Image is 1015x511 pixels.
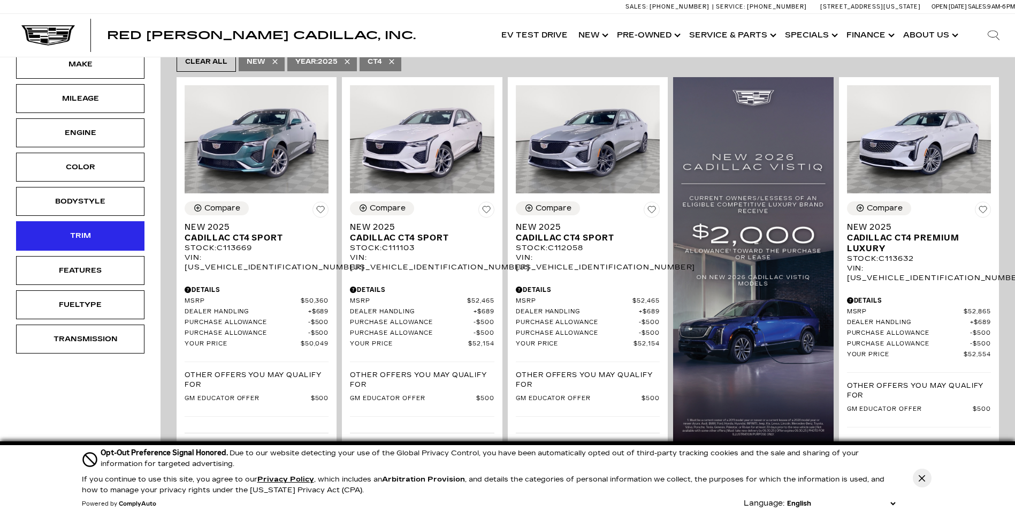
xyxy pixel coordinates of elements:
[107,29,416,42] span: Red [PERSON_NAME] Cadillac, Inc.
[516,308,660,316] a: Dealer Handling $689
[350,253,494,272] div: VIN: [US_VEHICLE_IDENTIFICATION_NUMBER]
[350,232,486,243] span: Cadillac CT4 Sport
[847,296,991,305] div: Pricing Details - New 2025 Cadillac CT4 Premium Luxury
[350,329,474,337] span: Purchase Allowance
[54,265,107,276] div: Features
[185,319,329,327] a: Purchase Allowance $500
[913,469,932,487] button: Close Button
[847,351,991,359] a: Your Price $52,554
[185,340,301,348] span: Your Price
[516,201,580,215] button: Compare Vehicle
[516,285,660,295] div: Pricing Details - New 2025 Cadillac CT4 Sport
[350,222,486,232] span: New 2025
[382,475,465,484] strong: Arbitration Provision
[516,395,660,403] a: GM Educator Offer $500
[932,3,967,10] span: Open [DATE]
[350,319,494,327] a: Purchase Allowance $500
[185,297,301,305] span: MSRP
[16,84,144,113] div: MileageMileage
[712,4,810,10] a: Service: [PHONE_NUMBER]
[301,297,329,305] span: $50,360
[16,221,144,250] div: TrimTrim
[185,395,311,403] span: GM Educator Offer
[185,329,329,337] a: Purchase Allowance $500
[516,297,660,305] a: MSRP $52,465
[516,340,634,348] span: Your Price
[474,329,494,337] span: $500
[516,329,639,337] span: Purchase Allowance
[185,308,329,316] a: Dealer Handling $689
[350,340,468,348] span: Your Price
[350,222,494,243] a: New 2025Cadillac CT4 Sport
[185,439,329,453] li: Mileage: 31
[847,405,973,414] span: GM Educator Offer
[185,319,308,327] span: Purchase Allowance
[847,381,991,400] p: Other Offers You May Qualify For
[780,14,841,57] a: Specials
[185,329,308,337] span: Purchase Allowance
[107,30,416,41] a: Red [PERSON_NAME] Cadillac, Inc.
[247,55,265,69] span: New
[350,297,467,305] span: MSRP
[101,447,898,469] div: Due to our website detecting your use of the Global Privacy Control, you have been automatically ...
[185,243,329,253] div: Stock : C113669
[847,329,971,337] span: Purchase Allowance
[185,370,329,389] p: Other Offers You May Qualify For
[478,201,494,222] button: Save Vehicle
[16,153,144,182] div: ColorColor
[516,319,660,327] a: Purchase Allowance $500
[970,329,991,337] span: $500
[350,85,494,193] img: 2025 Cadillac CT4 Sport
[516,340,660,348] a: Your Price $52,154
[625,3,648,10] span: Sales:
[16,325,144,354] div: TransmissionTransmission
[185,285,329,295] div: Pricing Details - New 2025 Cadillac CT4 Sport
[82,475,884,494] p: If you continue to use this site, you agree to our , which includes an , and details the categori...
[847,319,971,327] span: Dealer Handling
[973,405,991,414] span: $500
[350,297,494,305] a: MSRP $52,465
[847,254,991,264] div: Stock : C113632
[847,340,971,348] span: Purchase Allowance
[101,448,230,457] span: Opt-Out Preference Signal Honored .
[21,25,75,46] a: Cadillac Dark Logo with Cadillac White Text
[847,319,991,327] a: Dealer Handling $689
[847,222,983,232] span: New 2025
[516,222,652,232] span: New 2025
[516,319,639,327] span: Purchase Allowance
[972,14,1015,57] div: Search
[185,222,320,232] span: New 2025
[716,3,745,10] span: Service:
[476,395,494,403] span: $500
[847,405,991,414] a: GM Educator Offer $500
[898,14,961,57] a: About Us
[185,340,329,348] a: Your Price $50,049
[975,201,991,222] button: Save Vehicle
[185,232,320,243] span: Cadillac CT4 Sport
[847,222,991,254] a: New 2025Cadillac CT4 Premium Luxury
[204,204,240,213] div: Compare
[54,333,107,345] div: Transmission
[964,308,991,316] span: $52,865
[847,340,991,348] a: Purchase Allowance $500
[54,196,107,207] div: Bodystyle
[54,299,107,311] div: Fueltype
[350,370,494,389] p: Other Offers You May Qualify For
[684,14,780,57] a: Service & Parts
[639,329,660,337] span: $500
[847,351,964,359] span: Your Price
[474,308,494,316] span: $689
[295,55,338,69] span: 2025
[185,222,329,243] a: New 2025Cadillac CT4 Sport
[847,264,991,283] div: VIN: [US_VEHICLE_IDENTIFICATION_NUMBER]
[16,290,144,319] div: FueltypeFueltype
[496,14,573,57] a: EV Test Drive
[639,319,660,327] span: $500
[350,340,494,348] a: Your Price $52,154
[970,340,991,348] span: $500
[185,308,308,316] span: Dealer Handling
[632,297,660,305] span: $52,465
[350,329,494,337] a: Purchase Allowance $500
[970,319,991,327] span: $689
[308,308,329,316] span: $689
